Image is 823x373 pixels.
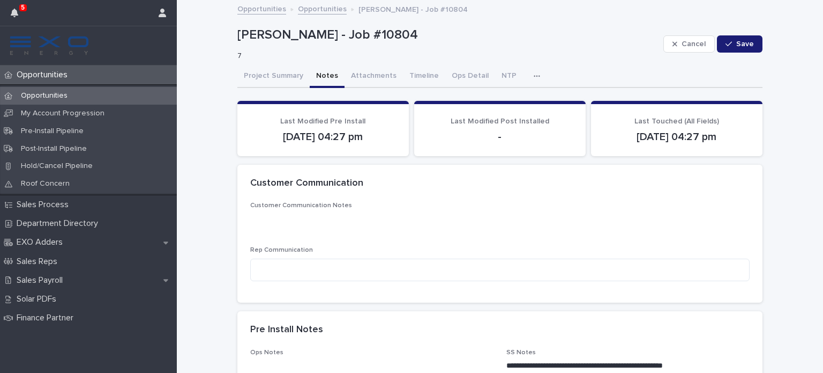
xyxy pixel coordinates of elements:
[250,130,396,143] p: [DATE] 04:27 pm
[495,65,523,88] button: NTP
[237,2,286,14] a: Opportunities
[451,118,549,125] span: Last Modified Post Installed
[506,349,536,356] span: SS Notes
[427,130,573,143] p: -
[736,40,754,48] span: Save
[12,70,76,80] p: Opportunities
[310,65,345,88] button: Notes
[12,294,65,304] p: Solar PDFs
[358,3,468,14] p: [PERSON_NAME] - Job #10804
[12,218,107,229] p: Department Directory
[250,349,283,356] span: Ops Notes
[298,2,347,14] a: Opportunities
[12,127,92,136] p: Pre-Install Pipeline
[250,202,352,209] span: Customer Communication Notes
[237,65,310,88] button: Project Summary
[717,35,762,53] button: Save
[12,200,77,210] p: Sales Process
[11,6,25,26] div: 5
[604,130,750,143] p: [DATE] 04:27 pm
[12,275,71,286] p: Sales Payroll
[250,247,313,253] span: Rep Communication
[12,179,78,188] p: Roof Concern
[682,40,706,48] span: Cancel
[9,35,90,56] img: FKS5r6ZBThi8E5hshIGi
[12,257,66,267] p: Sales Reps
[237,52,655,61] p: 7
[663,35,715,53] button: Cancel
[345,65,403,88] button: Attachments
[445,65,495,88] button: Ops Detail
[403,65,445,88] button: Timeline
[12,144,95,153] p: Post-Install Pipeline
[250,178,363,189] h2: Customer Communication
[12,91,76,100] p: Opportunities
[21,4,25,11] p: 5
[12,237,71,247] p: EXO Adders
[12,162,101,171] p: Hold/Cancel Pipeline
[12,313,82,323] p: Finance Partner
[250,324,323,336] h2: Pre Install Notes
[12,109,113,118] p: My Account Progression
[634,118,719,125] span: Last Touched (All Fields)
[237,27,659,43] p: [PERSON_NAME] - Job #10804
[280,118,365,125] span: Last Modified Pre Install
